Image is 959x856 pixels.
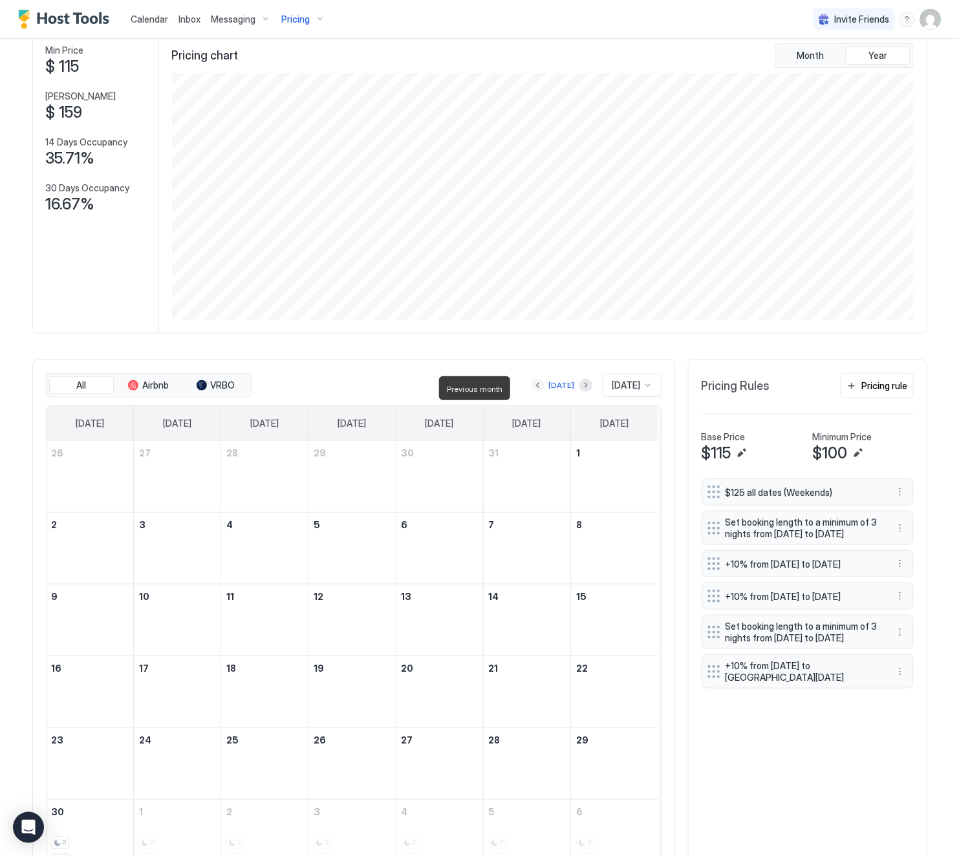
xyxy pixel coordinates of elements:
[500,406,554,441] a: Friday
[396,584,483,656] td: November 13, 2025
[18,10,115,29] a: Host Tools Logo
[308,584,395,608] a: November 12, 2025
[484,584,570,608] a: November 14, 2025
[396,513,483,584] td: November 6, 2025
[139,519,145,530] span: 3
[178,12,200,26] a: Inbox
[134,513,221,584] td: November 3, 2025
[221,513,308,584] td: November 4, 2025
[76,380,86,391] span: All
[846,47,911,65] button: Year
[576,663,588,674] span: 22
[576,447,580,458] span: 1
[600,418,629,429] span: [DATE]
[308,513,395,537] a: November 5, 2025
[308,441,396,513] td: October 29, 2025
[702,478,914,506] div: $125 all dates (Weekends) menu
[892,664,908,679] button: More options
[483,584,570,656] td: November 14, 2025
[46,91,116,102] span: [PERSON_NAME]
[52,591,58,602] span: 9
[402,663,414,674] span: 20
[702,511,914,545] div: Set booking length to a minimum of 3 nights from [DATE] to [DATE] menu
[308,441,395,465] a: October 29, 2025
[775,43,914,68] div: tab-group
[314,734,326,745] span: 26
[134,584,221,656] td: November 10, 2025
[134,513,221,537] a: November 3, 2025
[139,591,149,602] span: 10
[571,800,658,824] a: December 6, 2025
[47,800,134,824] a: November 30, 2025
[489,806,495,817] span: 5
[226,734,239,745] span: 25
[184,376,248,394] button: VRBO
[221,584,308,608] a: November 11, 2025
[489,591,499,602] span: 14
[308,513,396,584] td: November 5, 2025
[726,559,879,570] span: +10% from [DATE] to [DATE]
[850,445,866,461] button: Edit
[570,728,658,800] td: November 29, 2025
[47,728,134,800] td: November 23, 2025
[46,57,80,76] span: $ 115
[484,656,570,680] a: November 21, 2025
[920,9,941,30] div: User profile
[702,431,746,443] span: Base Price
[63,839,67,847] span: 2
[726,487,879,498] span: $125 all dates (Weekends)
[221,728,308,752] a: November 25, 2025
[308,728,395,752] a: November 26, 2025
[892,664,908,679] div: menu
[46,149,95,168] span: 35.71%
[221,728,308,800] td: November 25, 2025
[46,45,84,56] span: Min Price
[134,728,221,800] td: November 24, 2025
[221,656,308,680] a: November 18, 2025
[892,556,908,572] button: More options
[702,444,731,463] span: $115
[726,660,879,683] span: +10% from [DATE] to [GEOGRAPHIC_DATA][DATE]
[576,519,582,530] span: 8
[702,550,914,577] div: +10% from [DATE] to [DATE] menu
[47,728,134,752] a: November 23, 2025
[139,447,151,458] span: 27
[841,373,914,398] button: Pricing rule
[46,182,130,194] span: 30 Days Occupancy
[484,728,570,752] a: November 28, 2025
[221,441,308,513] td: October 28, 2025
[547,378,577,393] button: [DATE]
[489,519,495,530] span: 7
[396,728,483,752] a: November 27, 2025
[163,418,191,429] span: [DATE]
[483,656,570,728] td: November 21, 2025
[396,441,483,465] a: October 30, 2025
[49,376,114,394] button: All
[571,513,658,537] a: November 8, 2025
[221,800,308,824] a: December 2, 2025
[779,47,843,65] button: Month
[576,806,583,817] span: 6
[250,418,279,429] span: [DATE]
[76,418,104,429] span: [DATE]
[308,656,396,728] td: November 19, 2025
[532,379,544,392] button: Previous month
[172,48,239,63] span: Pricing chart
[892,588,908,604] button: More options
[47,513,134,584] td: November 2, 2025
[892,484,908,500] div: menu
[281,14,310,25] span: Pricing
[726,517,879,539] span: Set booking length to a minimum of 3 nights from [DATE] to [DATE]
[308,800,395,824] a: December 3, 2025
[834,14,889,25] span: Invite Friends
[813,444,848,463] span: $100
[892,520,908,536] button: More options
[734,445,749,461] button: Edit
[483,441,570,513] td: October 31, 2025
[396,728,483,800] td: November 27, 2025
[13,812,44,843] div: Open Intercom Messenger
[402,519,408,530] span: 6
[868,50,887,61] span: Year
[396,800,483,824] a: December 4, 2025
[900,12,915,27] div: menu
